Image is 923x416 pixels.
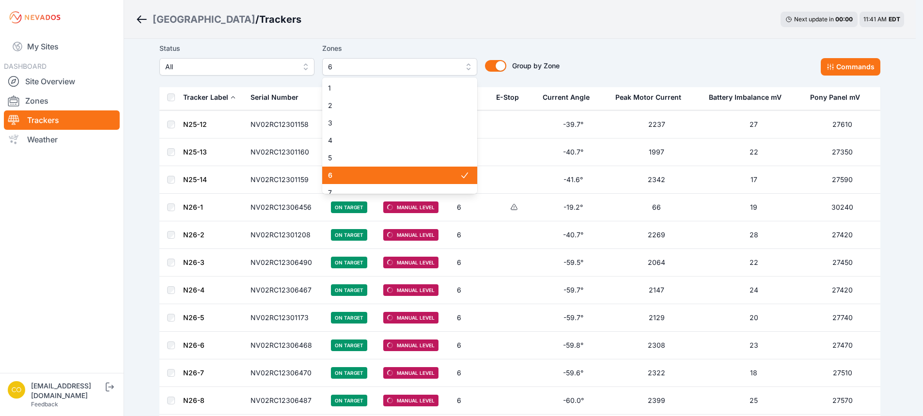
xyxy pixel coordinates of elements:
button: 6 [322,58,477,76]
span: 6 [328,170,460,180]
span: 2 [328,101,460,110]
span: 3 [328,118,460,128]
span: 7 [328,188,460,198]
span: 6 [328,61,458,73]
span: 4 [328,136,460,145]
div: 6 [322,77,477,194]
span: 5 [328,153,460,163]
span: 1 [328,83,460,93]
